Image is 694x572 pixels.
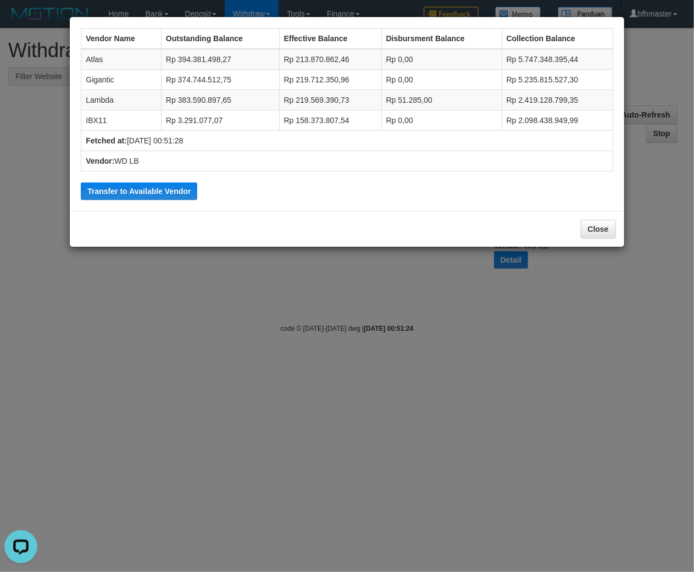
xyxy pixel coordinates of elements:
[81,90,162,110] td: Lambda
[279,110,381,131] td: Rp 158.373.807,54
[279,90,381,110] td: Rp 219.569.390,73
[381,29,502,49] th: Disbursment Balance
[161,90,279,110] td: Rp 383.590.897,65
[279,29,381,49] th: Effective Balance
[502,49,613,70] td: Rp 5.747.348.395,44
[381,70,502,90] td: Rp 0,00
[381,110,502,131] td: Rp 0,00
[81,110,162,131] td: IBX11
[86,136,127,145] b: Fetched at:
[161,49,279,70] td: Rp 394.381.498,27
[81,70,162,90] td: Gigantic
[161,110,279,131] td: Rp 3.291.077,07
[4,4,37,37] button: Open LiveChat chat widget
[81,29,162,49] th: Vendor Name
[502,29,613,49] th: Collection Balance
[502,90,613,110] td: Rp 2.419.128.799,35
[81,151,613,171] td: WD LB
[279,70,381,90] td: Rp 219.712.350,96
[81,182,197,200] button: Transfer to Available Vendor
[86,157,114,165] b: Vendor:
[381,90,502,110] td: Rp 51.285,00
[502,110,613,131] td: Rp 2.098.438.949,99
[502,70,613,90] td: Rp 5.235.815.527,30
[581,220,616,238] button: Close
[161,29,279,49] th: Outstanding Balance
[279,49,381,70] td: Rp 213.870.862,46
[381,49,502,70] td: Rp 0,00
[161,70,279,90] td: Rp 374.744.512,75
[81,131,613,151] td: [DATE] 00:51:28
[81,49,162,70] td: Atlas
